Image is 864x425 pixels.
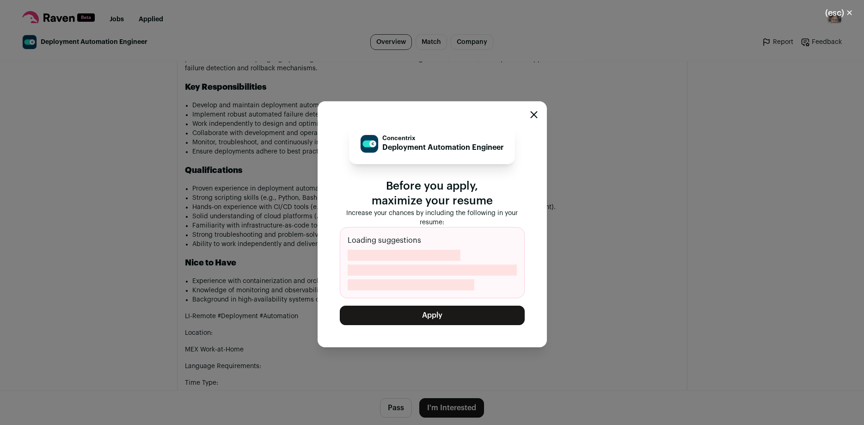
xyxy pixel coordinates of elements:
[361,135,378,153] img: 93fb62333516e1268de1741fb4abe4223a7b4d3aba9a63060594fee34e7a8873.jpg
[340,209,525,227] p: Increase your chances by including the following in your resume:
[382,135,504,142] p: Concentrix
[340,306,525,325] button: Apply
[382,142,504,153] p: Deployment Automation Engineer
[814,3,864,23] button: Close modal
[340,179,525,209] p: Before you apply, maximize your resume
[340,227,525,298] div: Loading suggestions
[530,111,538,118] button: Close modal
